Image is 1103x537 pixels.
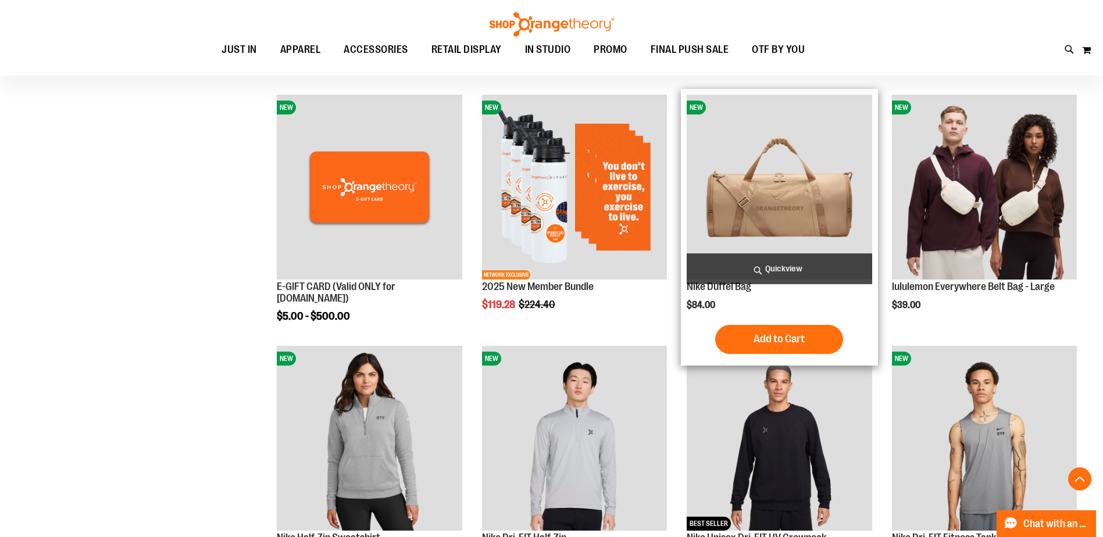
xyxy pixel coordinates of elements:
span: NEW [892,352,911,366]
span: Chat with an Expert [1023,518,1089,529]
a: 2025 New Member BundleNEWNETWORK EXCLUSIVE [482,95,667,281]
a: Nike Unisex Dri-FIT UV CrewneckNEWBEST SELLER [687,346,872,532]
img: Shop Orangetheory [488,12,616,37]
span: $224.40 [519,299,557,310]
span: BEST SELLER [687,517,731,531]
span: IN STUDIO [525,37,571,63]
a: lululemon Everywhere Belt Bag - LargeNEW [892,95,1077,281]
img: E-GIFT CARD (Valid ONLY for ShopOrangetheory.com) [277,95,462,280]
a: Nike Dri-FIT Fitness TankNEW [892,346,1077,532]
div: product [886,89,1083,340]
span: PROMO [594,37,627,63]
span: FINAL PUSH SALE [651,37,729,63]
span: $119.28 [482,299,517,310]
span: NEW [277,352,296,366]
span: APPAREL [280,37,321,63]
img: 2025 New Member Bundle [482,95,667,280]
img: Nike Dri-FIT Half-Zip [482,346,667,531]
a: E-GIFT CARD (Valid ONLY for [DOMAIN_NAME]) [277,281,395,304]
span: NETWORK EXCLUSIVE [482,270,530,280]
a: Nike Half-Zip SweatshirtNEW [277,346,462,532]
span: NEW [892,101,911,114]
button: Back To Top [1068,467,1091,491]
img: lululemon Everywhere Belt Bag - Large [892,95,1077,280]
div: product [271,89,467,352]
button: Add to Cart [715,325,843,354]
img: Nike Dri-FIT Fitness Tank [892,346,1077,531]
a: Nike Dri-FIT Half-ZipNEW [482,346,667,532]
a: Nike Duffel BagNEW [687,95,872,281]
img: Nike Duffel Bag [687,95,872,280]
div: product [476,89,673,340]
span: ACCESSORIES [344,37,408,63]
span: Add to Cart [754,332,805,345]
span: NEW [482,352,501,366]
span: $39.00 [892,300,922,310]
a: Quickview [687,253,872,284]
span: RETAIL DISPLAY [431,37,502,63]
span: NEW [687,101,706,114]
a: 2025 New Member Bundle [482,281,594,292]
span: $5.00 - $500.00 [277,310,350,322]
span: NEW [277,101,296,114]
a: lululemon Everywhere Belt Bag - Large [892,281,1055,292]
a: E-GIFT CARD (Valid ONLY for ShopOrangetheory.com)NEW [277,95,462,281]
span: $84.00 [687,300,717,310]
a: Nike Duffel Bag [687,281,751,292]
span: JUST IN [222,37,257,63]
span: OTF BY YOU [752,37,805,63]
img: Nike Unisex Dri-FIT UV Crewneck [687,346,872,531]
div: product [681,89,877,366]
button: Chat with an Expert [997,510,1097,537]
span: NEW [482,101,501,114]
img: Nike Half-Zip Sweatshirt [277,346,462,531]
